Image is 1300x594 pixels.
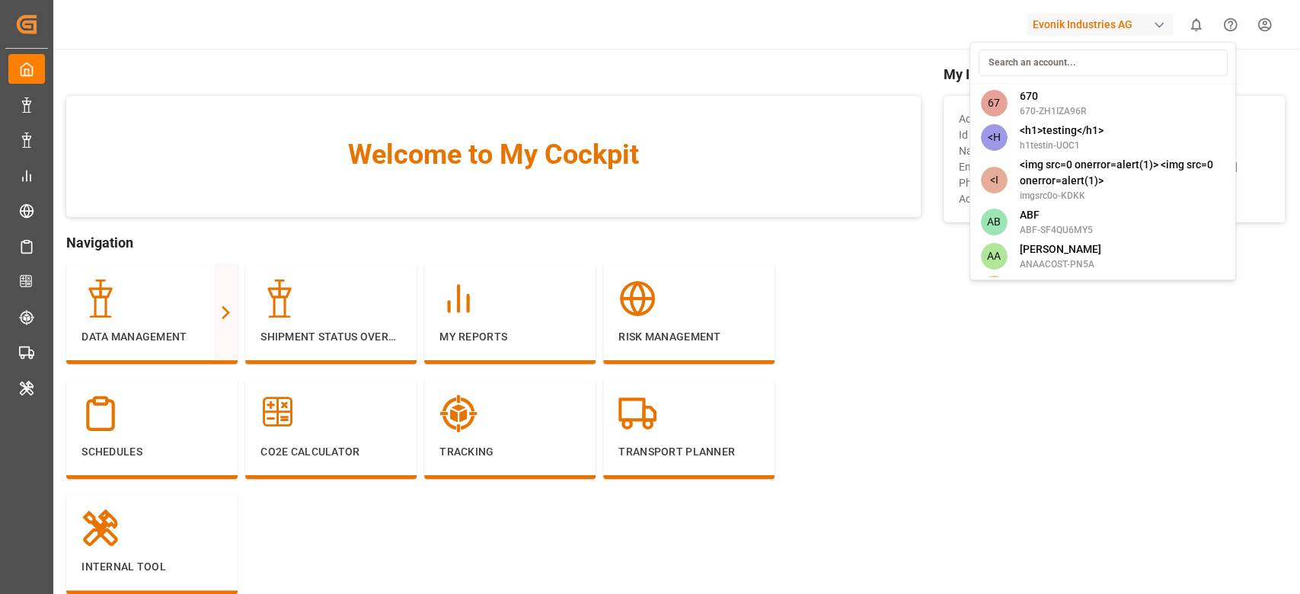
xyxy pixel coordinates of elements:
span: AB [980,209,1007,235]
span: 670 [1019,88,1086,104]
span: 670-ZH1IZA96R [1019,104,1086,118]
span: ABF-SF4QU6MY5 [1019,223,1092,237]
span: <img src=0 onerror=alert(1)> <img src=0 onerror=alert(1)> [1019,157,1225,189]
span: AA [980,243,1007,270]
span: [PERSON_NAME] [1019,241,1100,257]
span: <H [980,124,1007,151]
span: ANAACOST-PN5A [1019,257,1100,271]
span: h1testin-UOC1 [1019,139,1103,152]
span: imgsrc0o-KDKK [1019,189,1225,203]
span: <h1>testing</h1> [1019,123,1103,139]
input: Search an account... [978,49,1227,76]
span: <I [980,167,1007,193]
span: ABF [1019,207,1092,223]
span: 67 [980,90,1007,117]
span: AA [980,276,1007,302]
